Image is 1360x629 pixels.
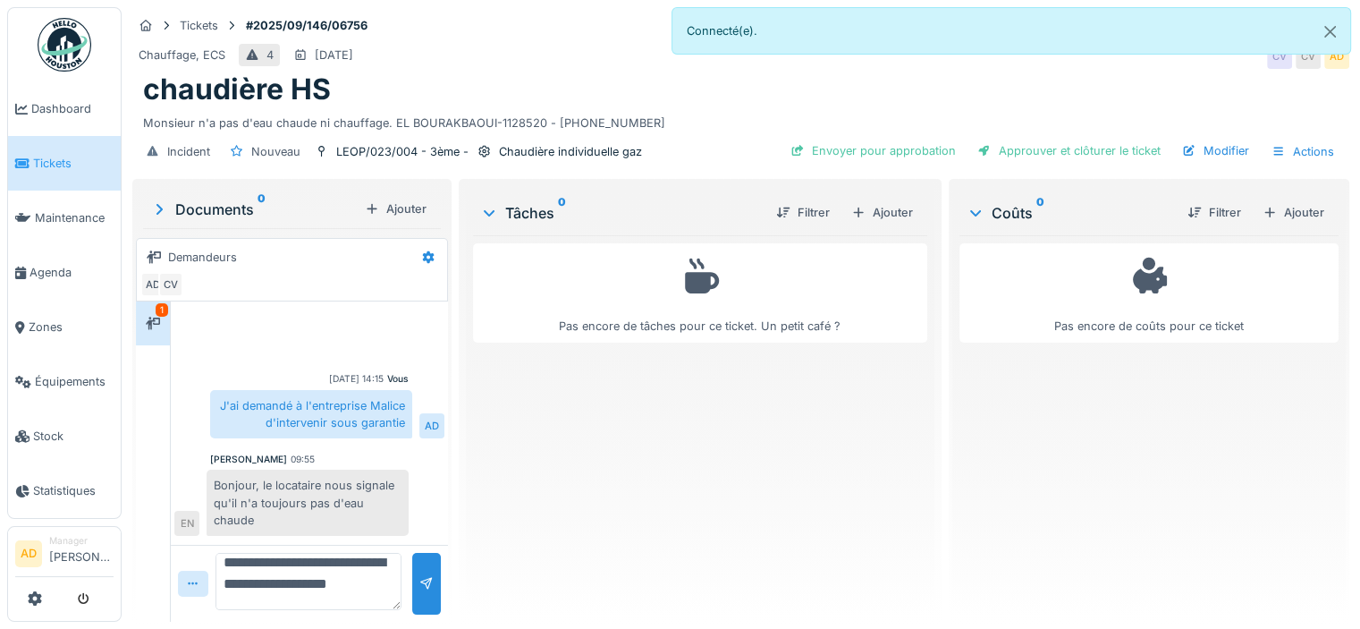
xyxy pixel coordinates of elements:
[158,272,183,297] div: CV
[139,47,225,64] div: Chauffage, ECS
[33,428,114,445] span: Stock
[167,143,210,160] div: Incident
[336,143,469,160] div: LEOP/023/004 - 3ème -
[8,354,121,409] a: Équipements
[156,303,168,317] div: 1
[207,470,409,536] div: Bonjour, le locataire nous signale qu'il n'a toujours pas d'eau chaude
[140,272,165,297] div: AD
[1324,44,1349,69] div: AD
[8,136,121,191] a: Tickets
[15,540,42,567] li: AD
[150,199,358,220] div: Documents
[844,200,920,225] div: Ajouter
[769,200,837,225] div: Filtrer
[8,191,121,245] a: Maintenance
[33,482,114,499] span: Statistiques
[1175,139,1256,163] div: Modifier
[33,155,114,172] span: Tickets
[30,264,114,281] span: Agenda
[1036,202,1044,224] sup: 0
[387,372,409,386] div: Vous
[419,413,444,438] div: AD
[672,7,1352,55] div: Connecté(e).
[499,143,642,160] div: Chaudière individuelle gaz
[971,251,1327,335] div: Pas encore de coûts pour ce ticket
[1310,8,1350,55] button: Close
[168,249,237,266] div: Demandeurs
[967,202,1173,224] div: Coûts
[31,100,114,117] span: Dashboard
[1255,200,1331,225] div: Ajouter
[35,209,114,226] span: Maintenance
[970,139,1168,163] div: Approuver et clôturer le ticket
[38,18,91,72] img: Badge_color-CXgf-gQk.svg
[8,300,121,354] a: Zones
[239,17,375,34] strong: #2025/09/146/06756
[480,202,762,224] div: Tâches
[1263,139,1342,165] div: Actions
[8,81,121,136] a: Dashboard
[8,409,121,463] a: Stock
[291,453,315,466] div: 09:55
[49,534,114,573] li: [PERSON_NAME]
[1180,200,1248,225] div: Filtrer
[49,534,114,548] div: Manager
[210,390,412,438] div: J'ai demandé à l'entreprise Malice d'intervenir sous garantie
[266,47,274,64] div: 4
[251,143,300,160] div: Nouveau
[783,139,963,163] div: Envoyer pour approbation
[174,511,199,536] div: EN
[358,197,434,221] div: Ajouter
[258,199,266,220] sup: 0
[143,72,331,106] h1: chaudière HS
[143,107,1339,132] div: Monsieur n'a pas d'eau chaude ni chauffage. EL BOURAKBAOUI-1128520 - [PHONE_NUMBER]
[1267,44,1292,69] div: CV
[210,453,287,466] div: [PERSON_NAME]
[29,319,114,336] span: Zones
[35,373,114,390] span: Équipements
[15,534,114,577] a: AD Manager[PERSON_NAME]
[1296,44,1321,69] div: CV
[329,372,384,386] div: [DATE] 14:15
[8,463,121,518] a: Statistiques
[315,47,353,64] div: [DATE]
[558,202,566,224] sup: 0
[485,251,916,335] div: Pas encore de tâches pour ce ticket. Un petit café ?
[180,17,218,34] div: Tickets
[8,245,121,300] a: Agenda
